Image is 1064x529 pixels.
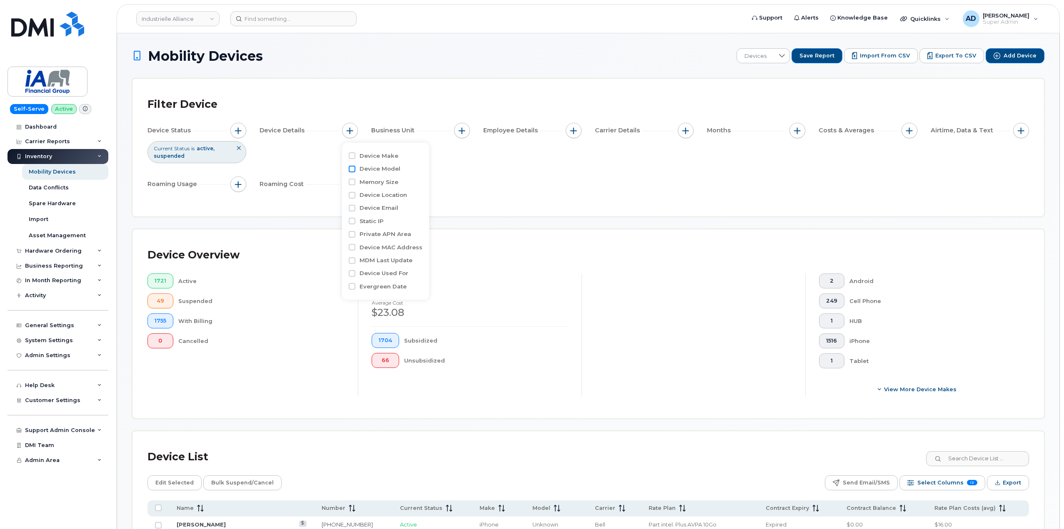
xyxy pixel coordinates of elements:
div: iPhone [849,333,1016,348]
span: Current Status [154,145,190,152]
label: Device Used For [360,269,408,277]
div: Subsidized [404,333,569,348]
label: Static IP [360,217,384,225]
button: View More Device Makes [819,382,1016,397]
button: 249 [819,293,844,308]
button: Export to CSV [919,48,984,63]
span: 1 [826,318,837,324]
span: Device Status [147,126,193,135]
label: Device Make [360,152,398,160]
button: 1 [819,353,844,368]
div: With Billing [178,313,345,328]
button: 2 [819,273,844,288]
span: Save Report [799,52,834,60]
span: is [191,145,195,152]
span: 2 [826,278,837,284]
span: View More Device Makes [884,385,957,393]
a: View Last Bill [299,521,307,527]
button: 1704 [372,333,399,348]
button: Edit Selected [147,475,202,490]
button: 1721 [147,273,173,288]
span: Bulk Suspend/Cancel [211,477,274,489]
button: Select Columns 12 [899,475,985,490]
label: Private APN Area [360,230,411,238]
span: Bell [595,521,605,528]
span: Expired [766,521,787,528]
label: Evergreen Date [360,283,407,291]
button: Send Email/SMS [825,475,898,490]
div: Device List [147,446,208,468]
div: HUB [849,313,1016,328]
button: 0 [147,333,173,348]
label: Device MAC Address [360,243,422,251]
span: Carrier Details [595,126,642,135]
span: Part intel. Plus AVPA 10Go [649,521,717,528]
div: Suspended [178,293,345,308]
span: Active [400,521,417,528]
span: 1721 [155,278,166,284]
div: $23.08 [372,305,568,320]
span: 49 [155,298,166,304]
div: Device Overview [147,244,240,266]
div: Cell Phone [849,293,1016,308]
span: 1 [826,358,837,364]
span: Contract Balance [847,504,896,512]
a: [PHONE_NUMBER] [322,521,373,528]
span: Contract Expiry [766,504,809,512]
div: Unsubsidized [404,353,569,368]
span: Carrier [595,504,615,512]
span: Select Columns [917,477,964,489]
span: Business Unit [371,126,417,135]
span: 1755 [155,318,166,324]
span: Rate Plan [649,504,676,512]
h4: [DATE] cost [372,273,568,279]
div: Android [849,273,1016,288]
span: Edit Selected [155,477,194,489]
span: 0 [155,338,166,344]
div: Active [178,273,345,288]
input: Search Device List ... [926,451,1029,466]
button: Save Report [792,48,842,63]
span: $16.00 [934,521,952,528]
span: Number [322,504,345,512]
span: Airtime, Data & Text [931,126,996,135]
span: Roaming Usage [147,180,200,189]
button: 66 [372,353,399,368]
span: Device Details [260,126,307,135]
label: Device Model [360,165,400,173]
div: Filter Device [147,94,217,115]
label: MDM Last Update [360,256,412,264]
span: Employee Details [483,126,540,135]
span: iPhone [480,521,499,528]
button: Bulk Suspend/Cancel [203,475,282,490]
div: $40,851.05 [372,279,568,293]
button: Add Device [986,48,1044,63]
label: Device Email [360,204,398,212]
span: $0.00 [847,521,863,528]
span: Export to CSV [935,52,976,60]
button: 1516 [819,333,844,348]
button: Import from CSV [844,48,918,63]
span: Import from CSV [860,52,910,60]
span: Devices [737,49,774,64]
div: Cancelled [178,333,345,348]
a: [PERSON_NAME] [177,521,226,528]
span: Months [707,126,733,135]
button: 1755 [147,313,173,328]
span: Model [532,504,550,512]
span: 1516 [826,338,837,344]
span: Current Status [400,504,442,512]
span: Add Device [1004,52,1037,60]
button: 49 [147,293,173,308]
span: Rate Plan Costs (avg) [934,504,996,512]
span: 1704 [379,337,392,344]
span: 12 [967,480,977,485]
span: Unknown [532,521,558,528]
span: Mobility Devices [148,49,263,63]
span: 66 [379,357,392,364]
button: 1 [819,313,844,328]
label: Device Location [360,191,407,199]
label: Memory Size [360,178,398,186]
